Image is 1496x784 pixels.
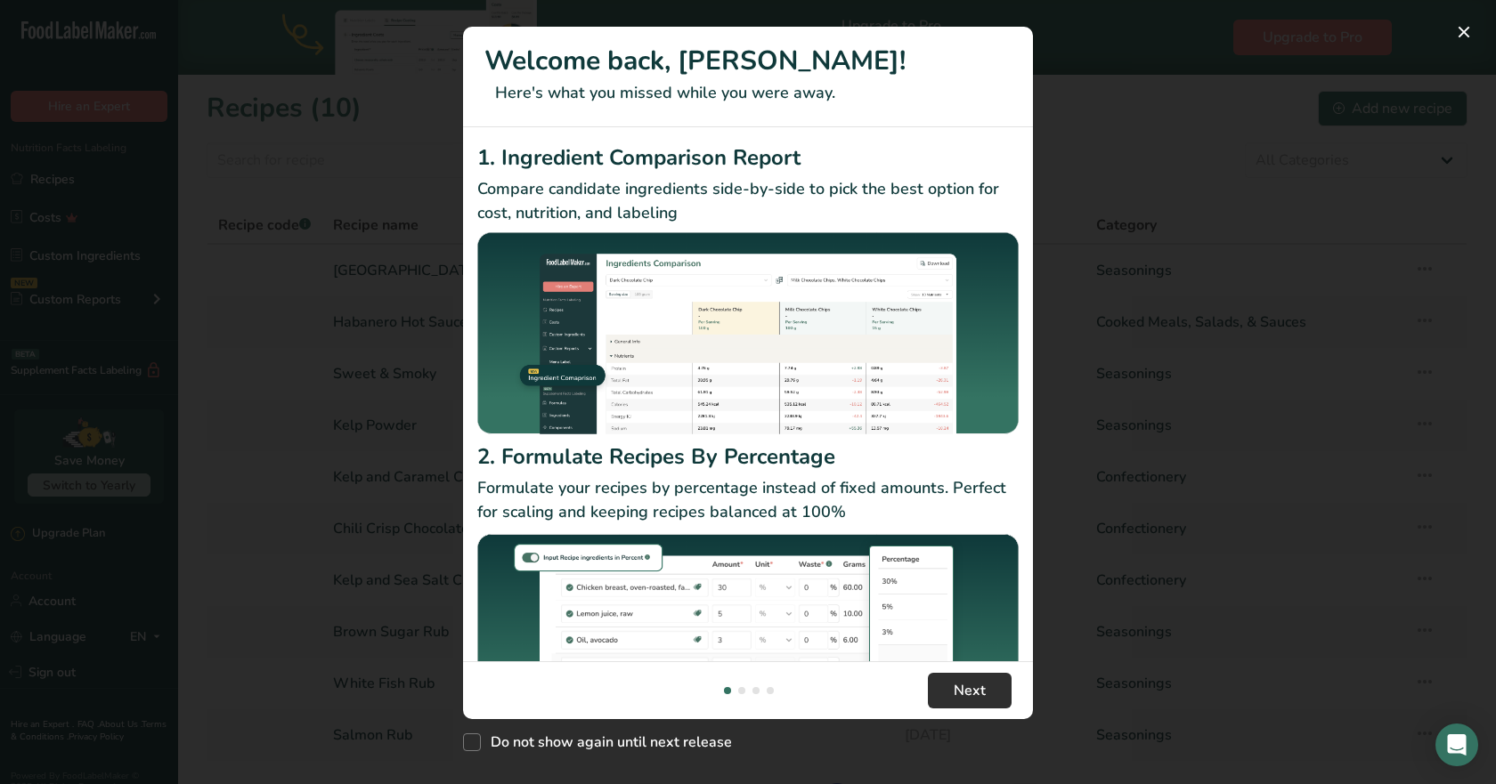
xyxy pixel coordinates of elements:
div: Open Intercom Messenger [1435,723,1478,766]
h2: 2. Formulate Recipes By Percentage [477,440,1019,473]
button: Next [928,673,1012,708]
img: Ingredient Comparison Report [477,232,1019,434]
h1: Welcome back, [PERSON_NAME]! [484,41,1012,81]
span: Do not show again until next release [481,733,732,751]
p: Here's what you missed while you were away. [484,81,1012,105]
p: Formulate your recipes by percentage instead of fixed amounts. Perfect for scaling and keeping re... [477,476,1019,524]
img: Formulate Recipes By Percentage [477,531,1019,746]
h2: 1. Ingredient Comparison Report [477,141,1019,174]
span: Next [954,680,986,701]
p: Compare candidate ingredients side-by-side to pick the best option for cost, nutrition, and labeling [477,177,1019,225]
